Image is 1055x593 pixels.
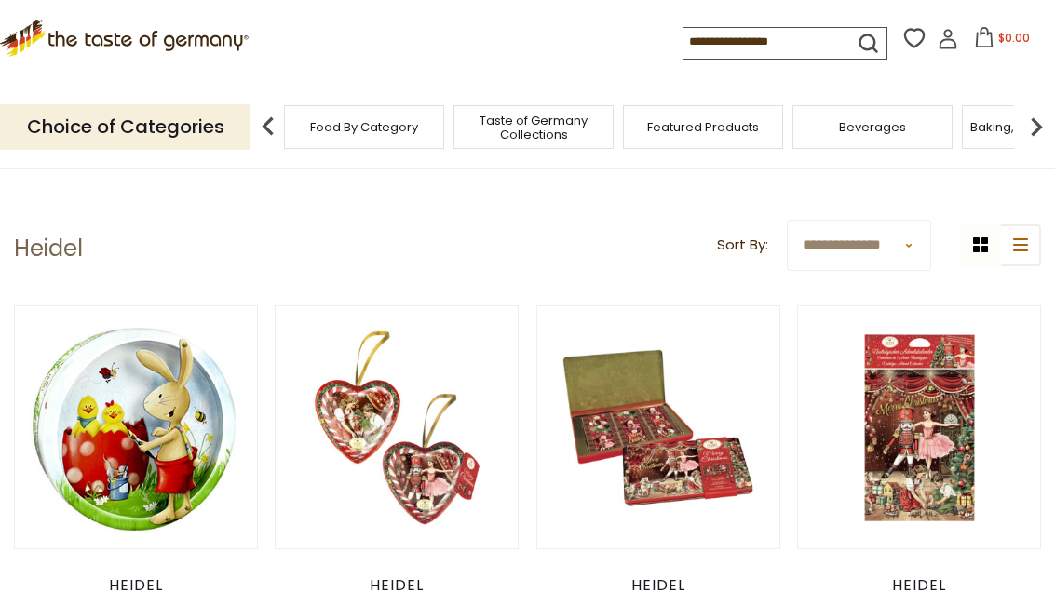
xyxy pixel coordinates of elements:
a: Food By Category [310,120,418,134]
a: Beverages [839,120,906,134]
img: previous arrow [250,108,287,145]
label: Sort By: [717,234,768,257]
span: $0.00 [998,30,1030,46]
a: Taste of Germany Collections [459,114,608,142]
button: $0.00 [962,27,1041,55]
img: Heidel Easter Greetings Round 3D Tin with Milk Cream Filled Chocolates, 3.4 oz - DEAL [15,306,257,548]
img: Heidel Christmas Fairy tale Milk Chocolate Deco Tin [537,306,779,548]
img: next arrow [1018,108,1055,145]
a: Featured Products [647,120,759,134]
img: Heidel Christmas Fairy Tale Fancy Heart [276,306,518,548]
img: Heidel Christmas Fairy Tale Chocolate Advent Calendar [798,306,1040,548]
h1: Heidel [14,235,83,263]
